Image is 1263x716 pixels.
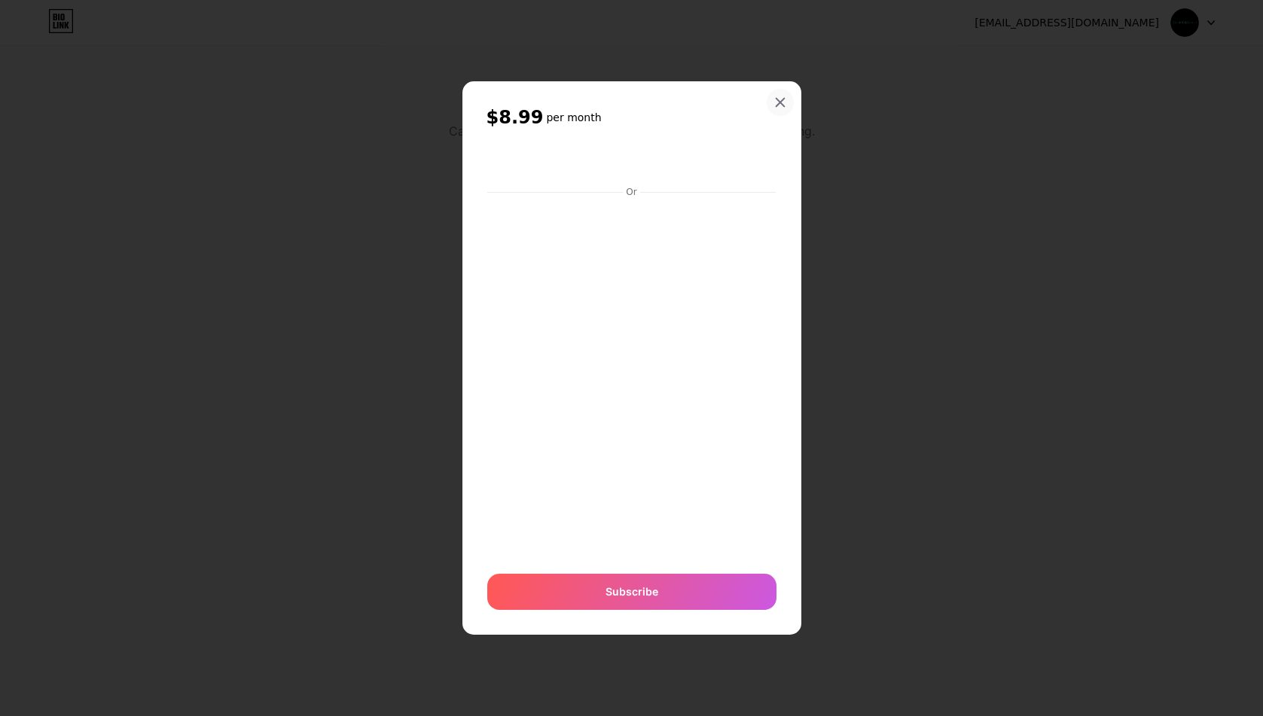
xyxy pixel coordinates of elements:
[546,110,601,125] h6: per month
[484,200,779,558] iframe: Bảo mật khung nhập liệu thanh toán
[487,105,544,129] span: $8.99
[487,145,776,181] iframe: Bảo mật khung nút thanh toán
[606,583,658,599] span: Subscribe
[623,186,639,198] div: Or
